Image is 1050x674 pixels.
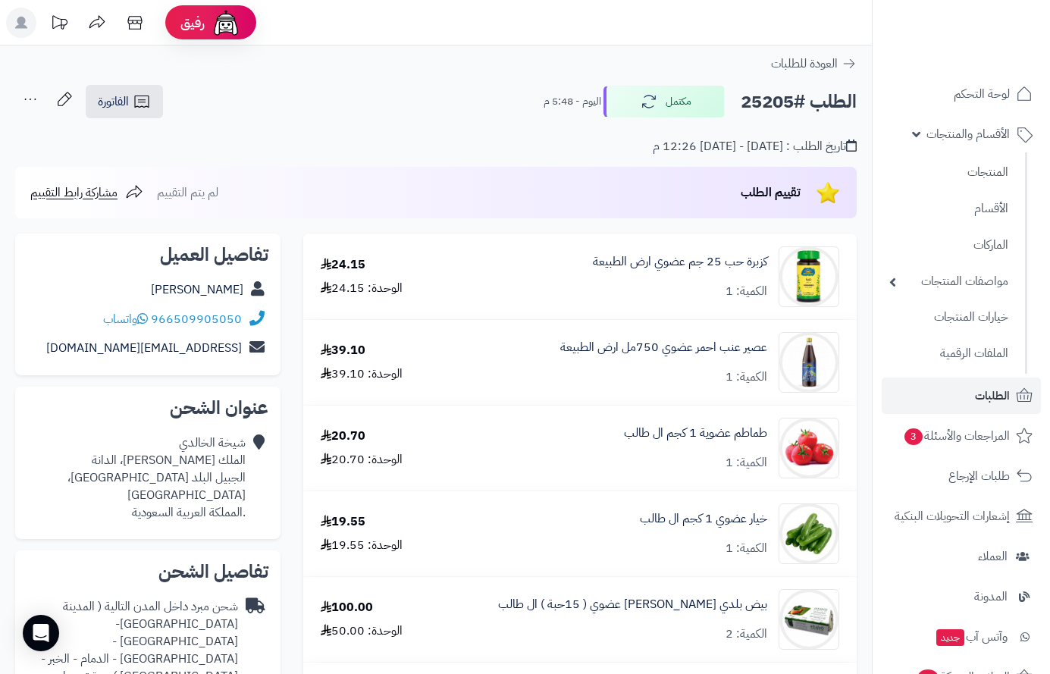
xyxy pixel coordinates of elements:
span: لم يتم التقييم [157,183,218,202]
div: الكمية: 1 [726,368,767,386]
span: لوحة التحكم [954,83,1010,105]
span: 3 [904,428,923,446]
span: المراجعات والأسئلة [903,425,1010,447]
a: الفاتورة [86,85,163,118]
span: جديد [936,629,964,646]
a: 966509905050 [151,310,242,328]
a: [EMAIL_ADDRESS][DOMAIN_NAME] [46,339,242,357]
small: اليوم - 5:48 م [544,94,601,109]
div: الكمية: 1 [726,540,767,557]
a: بيض بلدي [PERSON_NAME] عضوي ( 15حبة ) ال طالب [498,596,767,613]
div: 19.55 [321,513,365,531]
a: طماطم عضوية 1 كجم ال طالب [624,425,767,442]
a: واتساب [103,310,148,328]
span: إشعارات التحويلات البنكية [895,506,1010,527]
div: الكمية: 2 [726,625,767,643]
h2: تفاصيل الشحن [27,563,268,581]
a: عصير عنب احمر عضوي 750مل ارض الطبيعة [560,339,767,356]
div: Open Intercom Messenger [23,615,59,651]
span: الأقسام والمنتجات [926,124,1010,145]
img: 1671256811-%D8%A8%D9%86%D8%AF%D9%88%D8%B1%D8%A9-90x90.png [779,418,838,478]
a: الطلبات [882,378,1041,414]
span: رفيق [180,14,205,32]
img: logo-2.png [947,26,1036,58]
a: كزبرة حب 25 جم عضوي ارض الطبيعة [593,253,767,271]
img: 1681470814-XCd6jZ3siCPmeWq7vOepLtpg82NjcjacatttlgHz-90x90.jpg [779,589,838,650]
div: شيخة الخالدي الملك [PERSON_NAME]، الدانة الجبيل البلد [GEOGRAPHIC_DATA]، [GEOGRAPHIC_DATA] .الممل... [27,434,246,521]
a: المنتجات [882,156,1016,189]
a: الأقسام [882,193,1016,225]
span: العودة للطلبات [771,55,838,73]
div: الكمية: 1 [726,283,767,300]
a: الماركات [882,229,1016,262]
a: خيارات المنتجات [882,301,1016,334]
div: الوحدة: 24.15 [321,280,403,297]
a: خيار عضوي 1 كجم ال طالب [640,510,767,528]
div: تاريخ الطلب : [DATE] - [DATE] 12:26 م [653,138,857,155]
div: 20.70 [321,428,365,445]
span: المدونة [974,586,1008,607]
a: تحديثات المنصة [40,8,78,42]
span: تقييم الطلب [741,183,801,202]
span: الفاتورة [98,92,129,111]
a: إشعارات التحويلات البنكية [882,498,1041,534]
div: 100.00 [321,599,373,616]
a: المراجعات والأسئلة3 [882,418,1041,454]
a: الملفات الرقمية [882,337,1016,370]
a: العودة للطلبات [771,55,857,73]
h2: الطلب #25205 [741,86,857,118]
a: المدونة [882,578,1041,615]
img: 1686374878-red_grape_750ml-_1_2_-90x90.jpg [779,332,838,393]
button: مكتمل [603,86,725,118]
span: وآتس آب [935,626,1008,647]
div: الوحدة: 19.55 [321,537,403,554]
a: مواصفات المنتجات [882,265,1016,298]
span: الطلبات [975,385,1010,406]
a: العملاء [882,538,1041,575]
a: [PERSON_NAME] [151,281,243,299]
img: 1671256659-CUCUMBER-SAUDI-KG-90x90.jpg [779,503,838,564]
a: طلبات الإرجاع [882,458,1041,494]
a: لوحة التحكم [882,76,1041,112]
span: العملاء [978,546,1008,567]
h2: تفاصيل العميل [27,246,268,264]
span: طلبات الإرجاع [948,466,1010,487]
div: الكمية: 1 [726,454,767,472]
div: الوحدة: 50.00 [321,622,403,640]
div: 39.10 [321,342,365,359]
div: الوحدة: 20.70 [321,451,403,469]
span: مشاركة رابط التقييم [30,183,118,202]
a: وآتس آبجديد [882,619,1041,655]
div: 24.15 [321,256,365,274]
div: الوحدة: 39.10 [321,365,403,383]
img: Yellow-Coriander.jpg.320x400_q95_upscale-True-90x90.jpg [779,246,838,307]
h2: عنوان الشحن [27,399,268,417]
img: ai-face.png [211,8,241,38]
a: مشاركة رابط التقييم [30,183,143,202]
